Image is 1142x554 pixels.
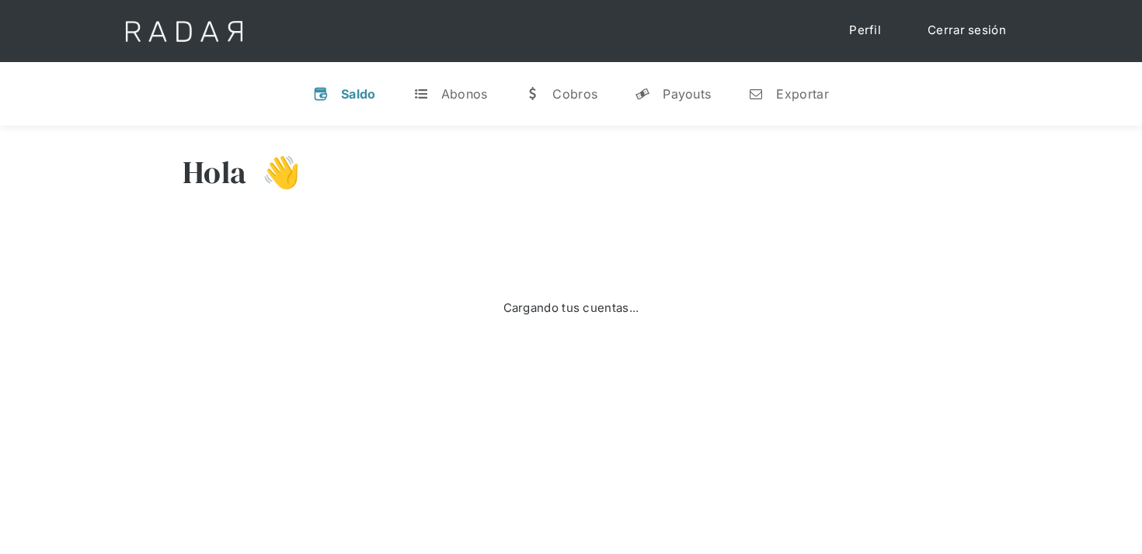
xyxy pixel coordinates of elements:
a: Perfil [834,16,897,46]
div: Cobros [552,86,597,102]
h3: Hola [183,153,246,192]
div: v [313,86,329,102]
div: Abonos [441,86,488,102]
a: Cerrar sesión [912,16,1022,46]
div: n [748,86,764,102]
div: w [524,86,540,102]
div: Saldo [341,86,376,102]
div: t [413,86,429,102]
h3: 👋 [246,153,301,192]
div: Exportar [776,86,828,102]
div: y [635,86,650,102]
div: Cargando tus cuentas... [503,300,639,317]
div: Payouts [663,86,711,102]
